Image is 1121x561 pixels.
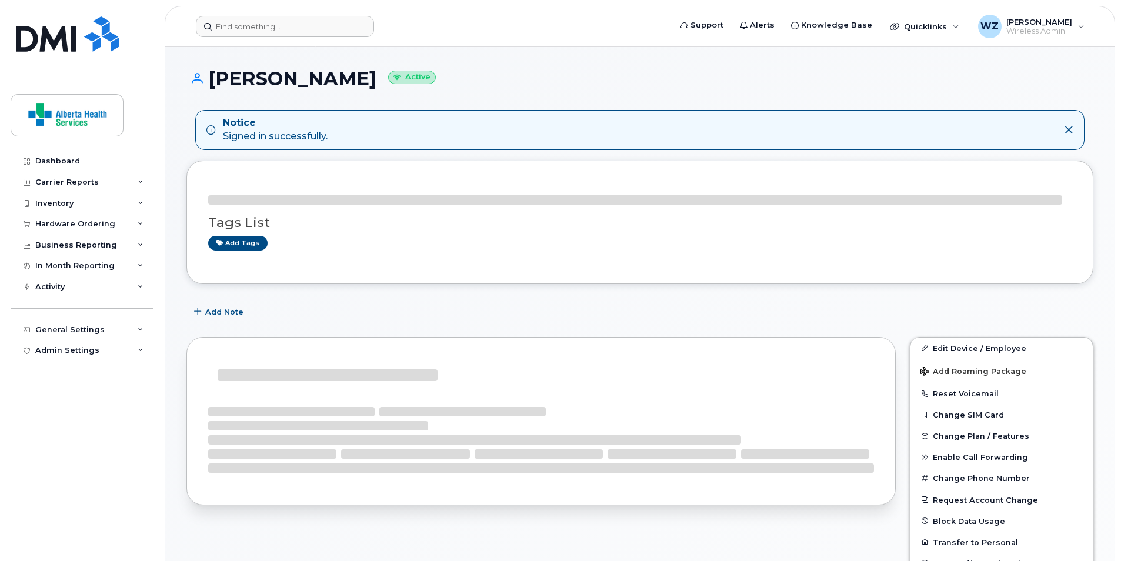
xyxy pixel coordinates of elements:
h3: Tags List [208,215,1072,230]
button: Request Account Change [910,489,1093,510]
button: Add Roaming Package [910,359,1093,383]
span: Enable Call Forwarding [933,453,1028,462]
span: Add Roaming Package [920,367,1026,378]
button: Change Phone Number [910,467,1093,489]
button: Block Data Usage [910,510,1093,532]
a: Add tags [208,236,268,251]
button: Transfer to Personal [910,532,1093,553]
button: Change SIM Card [910,404,1093,425]
a: Edit Device / Employee [910,338,1093,359]
button: Reset Voicemail [910,383,1093,404]
small: Active [388,71,436,84]
button: Enable Call Forwarding [910,446,1093,467]
span: Add Note [205,306,243,318]
div: Signed in successfully. [223,116,328,143]
span: Change Plan / Features [933,432,1029,440]
strong: Notice [223,116,328,130]
button: Add Note [186,302,253,323]
h1: [PERSON_NAME] [186,68,1093,89]
button: Change Plan / Features [910,425,1093,446]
